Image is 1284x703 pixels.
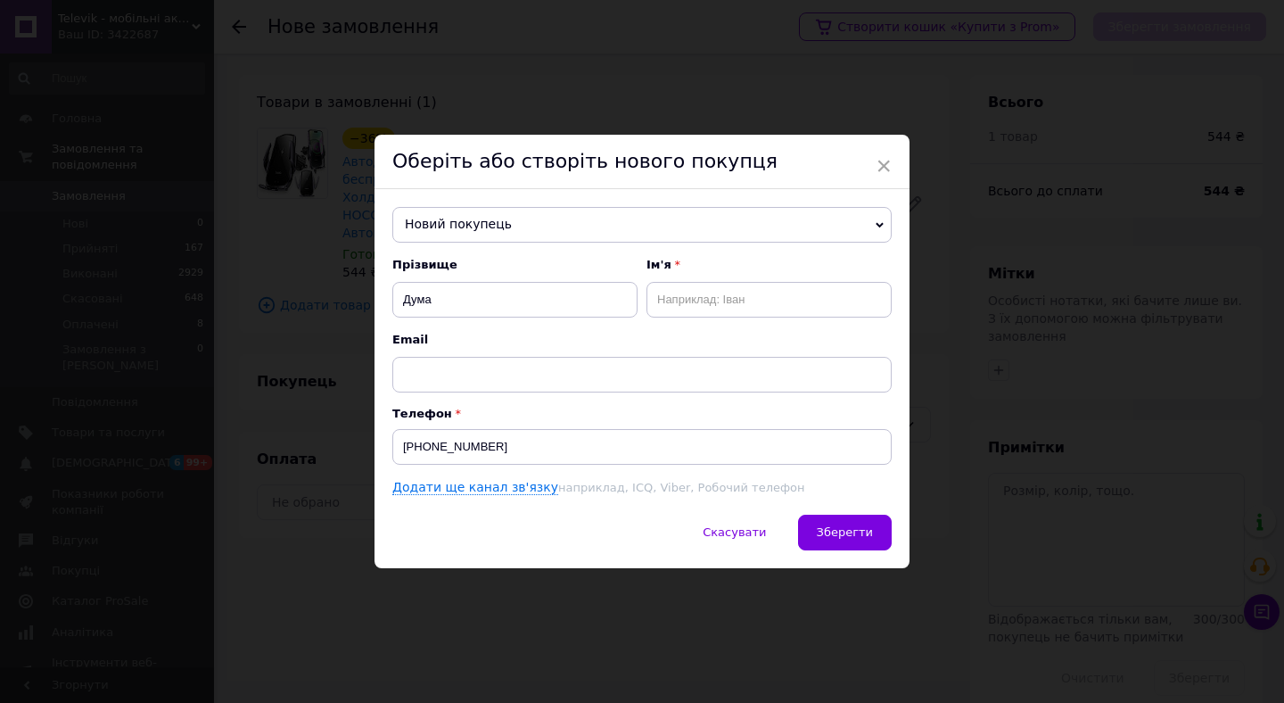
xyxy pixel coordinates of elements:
[392,332,892,348] span: Email
[392,207,892,243] span: Новий покупець
[646,282,892,318] input: Наприклад: Іван
[817,525,873,539] span: Зберегти
[646,257,892,273] span: Ім'я
[374,135,909,189] div: Оберіть або створіть нового покупця
[392,480,558,495] a: Додати ще канал зв'язку
[798,515,892,550] button: Зберегти
[684,515,785,550] button: Скасувати
[703,525,766,539] span: Скасувати
[876,151,892,181] span: ×
[392,282,638,318] input: Наприклад: Іванов
[392,429,892,465] input: +38 096 0000000
[392,257,638,273] span: Прізвище
[392,407,892,420] p: Телефон
[558,481,804,494] span: наприклад, ICQ, Viber, Робочий телефон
